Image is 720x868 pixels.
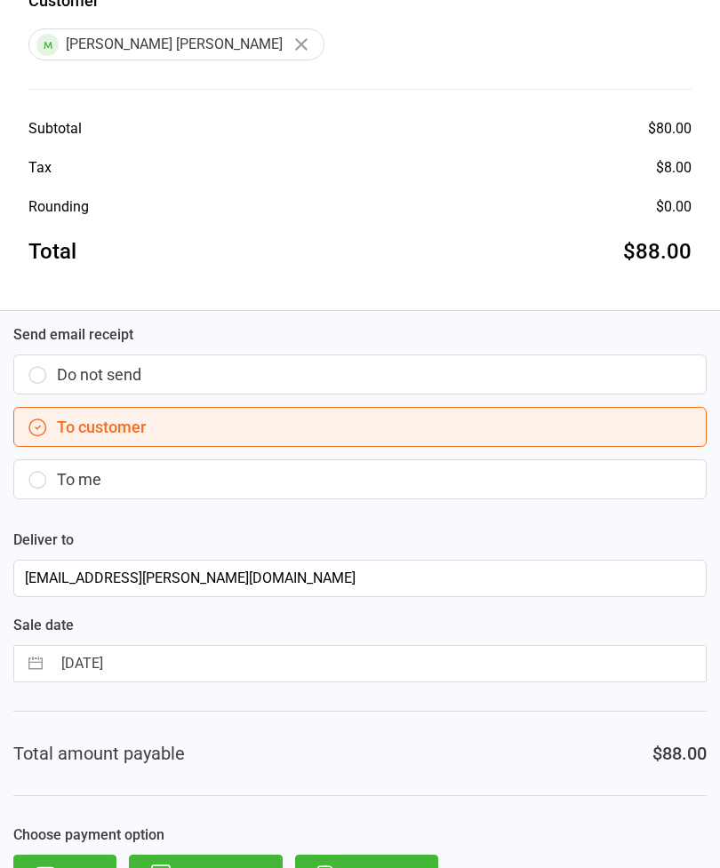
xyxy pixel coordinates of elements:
div: $0.00 [656,196,692,218]
div: $88.00 [652,740,707,767]
label: Choose payment option [13,824,707,846]
div: [PERSON_NAME] [PERSON_NAME] [28,28,324,60]
div: Total [28,235,76,267]
div: $80.00 [648,118,692,139]
label: Deliver to [13,530,707,551]
button: Do not send [13,354,707,394]
label: Sale date [13,615,707,636]
label: Send email receipt [13,324,707,346]
div: Tax [28,157,52,179]
div: $8.00 [656,157,692,179]
div: Rounding [28,196,89,218]
div: $88.00 [623,235,692,267]
div: Total amount payable [13,740,185,767]
input: Customer Email [13,560,707,597]
button: To me [13,459,707,499]
div: Subtotal [28,118,82,139]
button: To customer [13,407,707,447]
